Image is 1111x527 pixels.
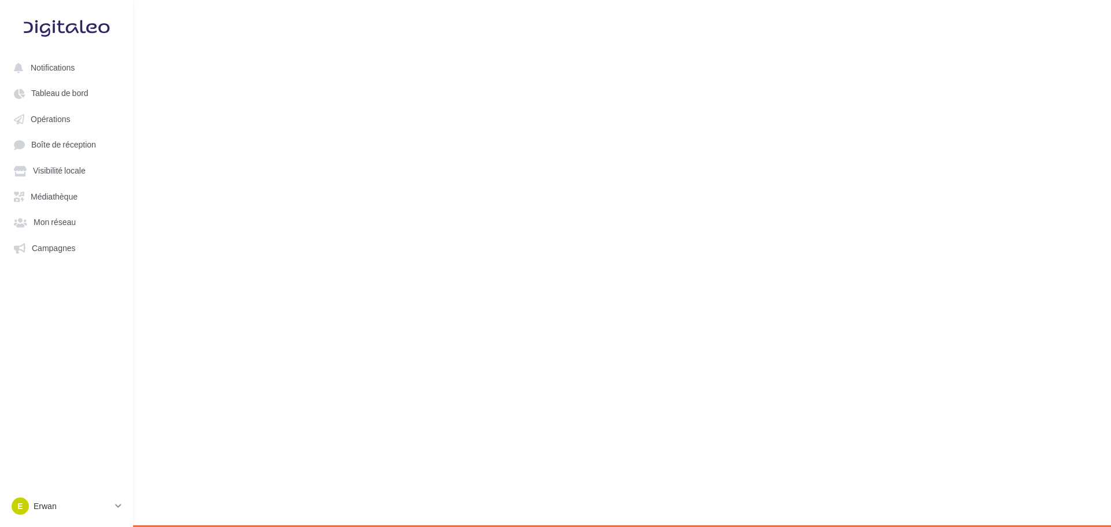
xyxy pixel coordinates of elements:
[32,243,76,253] span: Campagnes
[31,62,75,72] span: Notifications
[7,57,122,78] button: Notifications
[7,237,126,258] a: Campagnes
[9,495,124,517] a: E Erwan
[33,166,86,176] span: Visibilité locale
[34,500,111,512] p: Erwan
[7,108,126,129] a: Opérations
[31,114,70,124] span: Opérations
[7,134,126,155] a: Boîte de réception
[34,218,76,227] span: Mon réseau
[7,82,126,103] a: Tableau de bord
[17,500,23,512] span: E
[7,186,126,207] a: Médiathèque
[7,160,126,180] a: Visibilité locale
[31,89,89,98] span: Tableau de bord
[31,191,78,201] span: Médiathèque
[31,140,96,150] span: Boîte de réception
[7,211,126,232] a: Mon réseau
